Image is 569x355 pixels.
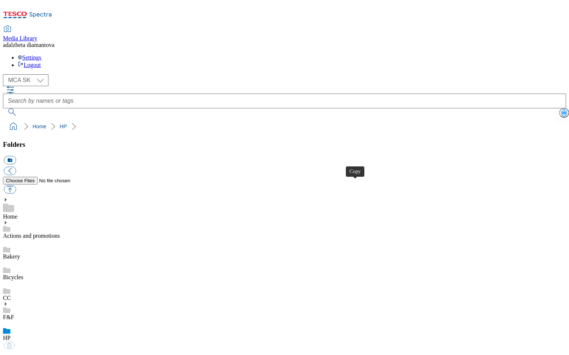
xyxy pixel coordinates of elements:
[33,124,46,129] a: Home
[3,119,566,133] nav: breadcrumb
[3,141,566,149] h3: Folders
[3,295,11,301] a: CC
[60,124,67,129] a: HP
[3,253,20,260] a: Bakery
[9,42,54,48] span: alzbeta diamantova
[18,62,41,68] a: Logout
[3,335,10,341] a: HP
[3,42,9,48] span: ad
[3,94,566,108] input: Search by names or tags
[7,121,19,132] a: home
[3,213,17,220] a: Home
[3,233,60,239] a: Actions and promotions
[3,26,37,42] a: Media Library
[3,274,23,280] a: Bicycles
[18,54,41,61] a: Settings
[3,314,14,320] a: F&F
[3,35,37,41] span: Media Library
